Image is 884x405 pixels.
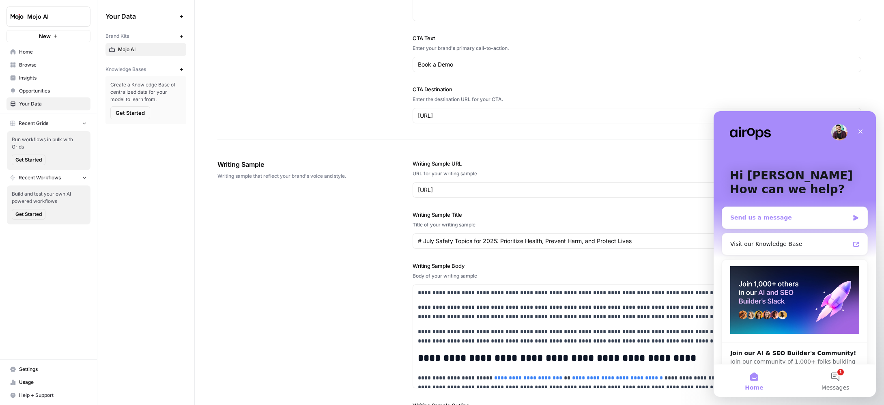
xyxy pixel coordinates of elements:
[6,389,90,402] button: Help + Support
[15,156,42,164] span: Get Started
[12,209,45,220] button: Get Started
[39,32,51,40] span: New
[6,58,90,71] a: Browse
[714,111,876,397] iframe: Intercom live chat
[19,100,87,108] span: Your Data
[418,112,856,120] input: www.sundaysoccer.com/gearup
[6,45,90,58] a: Home
[6,30,90,42] button: New
[19,120,48,127] span: Recent Grids
[6,117,90,129] button: Recent Grids
[6,376,90,389] a: Usage
[19,392,87,399] span: Help + Support
[413,34,861,42] label: CTA Text
[19,74,87,82] span: Insights
[19,174,61,181] span: Recent Workflows
[418,186,856,194] input: www.sundaysoccer.com/game-day
[418,60,856,69] input: Gear up and get in the game with Sunday Soccer!
[9,9,24,24] img: Mojo AI Logo
[6,97,90,110] a: Your Data
[19,48,87,56] span: Home
[6,6,90,27] button: Workspace: Mojo AI
[413,45,861,52] div: Enter your brand's primary call-to-action.
[6,172,90,184] button: Recent Workflows
[110,106,150,119] button: Get Started
[19,61,87,69] span: Browse
[6,71,90,84] a: Insights
[118,46,183,53] span: Mojo AI
[413,96,861,103] div: Enter the destination URL for your CTA.
[413,211,861,219] label: Writing Sample Title
[19,366,87,373] span: Settings
[413,272,861,280] div: Body of your writing sample
[413,262,861,270] label: Writing Sample Body
[105,66,146,73] span: Knowledge Bases
[19,379,87,386] span: Usage
[413,85,861,93] label: CTA Destination
[15,211,42,218] span: Get Started
[27,13,76,21] span: Mojo AI
[12,190,86,205] span: Build and test your own AI powered workflows
[217,159,367,169] span: Writing Sample
[6,363,90,376] a: Settings
[217,172,367,180] span: Writing sample that reflect your brand's voice and style.
[6,84,90,97] a: Opportunities
[105,32,129,40] span: Brand Kits
[105,43,186,56] a: Mojo AI
[12,136,86,151] span: Run workflows in bulk with Grids
[116,109,145,117] span: Get Started
[413,159,861,168] label: Writing Sample URL
[413,170,861,177] div: URL for your writing sample
[19,87,87,95] span: Opportunities
[12,155,45,165] button: Get Started
[418,237,856,245] input: Game Day Gear Guide
[105,11,176,21] span: Your Data
[413,221,861,228] div: Title of your writing sample
[110,81,181,103] span: Create a Knowledge Base of centralized data for your model to learn from.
